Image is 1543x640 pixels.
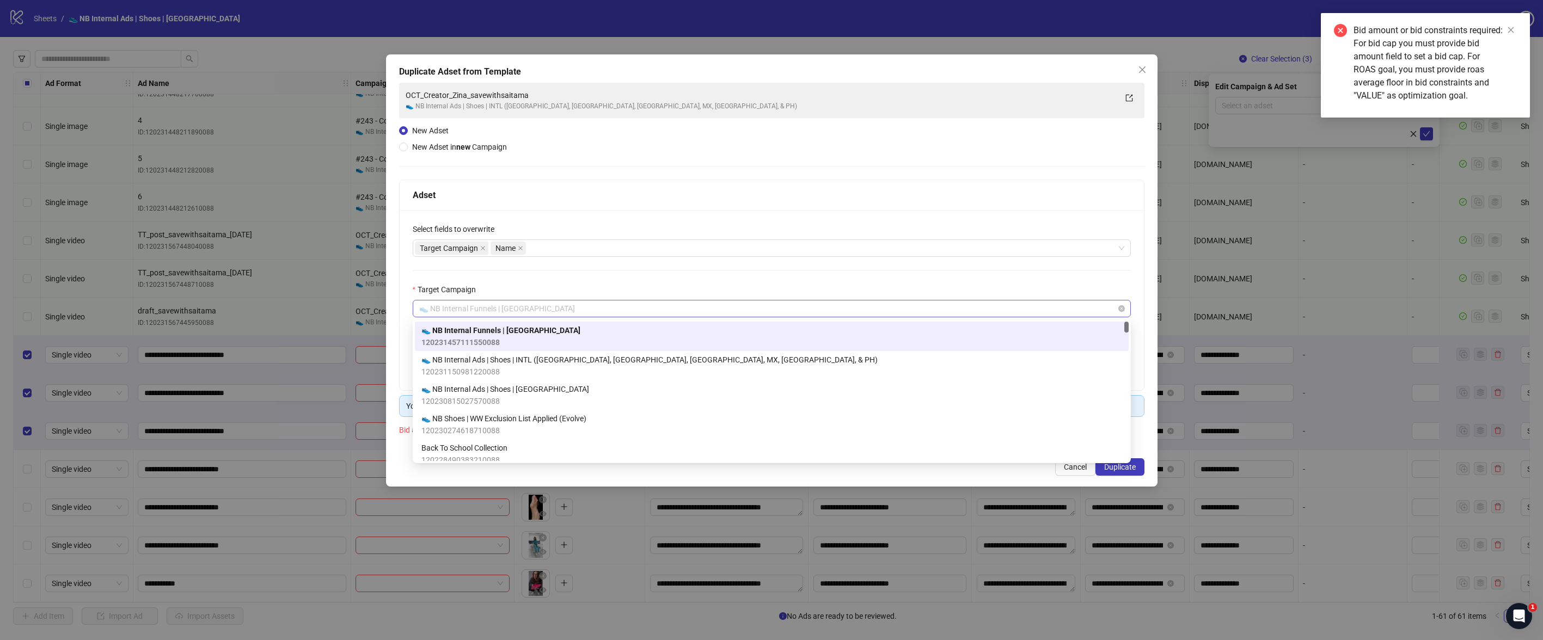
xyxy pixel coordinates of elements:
[415,410,1129,439] div: 👟 NB Shoes | WW Exclusion List Applied (Evolve)
[421,383,589,395] span: 👟 NB Internal Ads | Shoes | [GEOGRAPHIC_DATA]
[421,366,878,378] span: 120231150981220088
[399,65,1144,78] div: Duplicate Adset from Template
[421,324,580,336] span: 👟 NB Internal Funnels | [GEOGRAPHIC_DATA]
[412,143,507,151] span: New Adset in Campaign
[1134,61,1151,78] button: Close
[413,188,1131,202] div: Adset
[491,242,526,255] span: Name
[1125,94,1133,102] span: export
[495,242,516,254] span: Name
[406,101,1116,112] div: 👟 NB Internal Ads | Shoes | INTL ([GEOGRAPHIC_DATA], [GEOGRAPHIC_DATA], [GEOGRAPHIC_DATA], MX, [G...
[415,439,1129,469] div: Back To School Collection
[1064,463,1087,471] span: Cancel
[1354,24,1517,102] div: Bid amount or bid constraints required: For bid cap you must provide bid amount field to set a bi...
[415,351,1129,380] div: 👟 NB Internal Ads | Shoes | INTL (AUS, CA, UK, MX, NZ, & PH)
[421,336,580,348] span: 120231457111550088
[1507,26,1515,34] span: close
[456,143,470,151] strong: new
[421,424,586,436] span: 120230274618710088
[1528,603,1537,612] span: 1
[1505,24,1517,36] a: Close
[413,223,501,235] label: Select fields to overwrite
[421,354,878,366] span: 👟 NB Internal Ads | Shoes | INTL ([GEOGRAPHIC_DATA], [GEOGRAPHIC_DATA], [GEOGRAPHIC_DATA], MX, [G...
[421,442,507,454] span: Back To School Collection
[415,322,1129,351] div: 👟 NB Internal Funnels | USA
[406,400,1137,412] div: You are about to the selected adset without any ads, overwriting adset's and keeping all other fi...
[1104,463,1136,471] span: Duplicate
[412,126,449,135] span: New Adset
[1095,458,1144,476] button: Duplicate
[480,245,486,251] span: close
[406,89,1116,101] div: OCT_Creator_Zina_savewithsaitama
[420,242,478,254] span: Target Campaign
[1334,24,1347,37] span: close-circle
[1055,458,1095,476] button: Cancel
[421,454,507,466] span: 120228490383210088
[421,413,586,424] span: 👟 NB Shoes | WW Exclusion List Applied (Evolve)
[415,380,1129,410] div: 👟 NB Internal Ads | Shoes | USA
[1506,603,1532,629] iframe: Intercom live chat
[421,395,589,407] span: 120230815027570088
[1118,305,1125,312] span: close-circle
[518,245,523,251] span: close
[419,300,1124,317] span: 👟 NB Internal Funnels | USA
[399,426,1092,434] span: Bid amount or bid constraints required: For bid cap you must provide bid amount field to set a bi...
[1138,65,1147,74] span: close
[413,284,483,296] label: Target Campaign
[415,242,488,255] span: Target Campaign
